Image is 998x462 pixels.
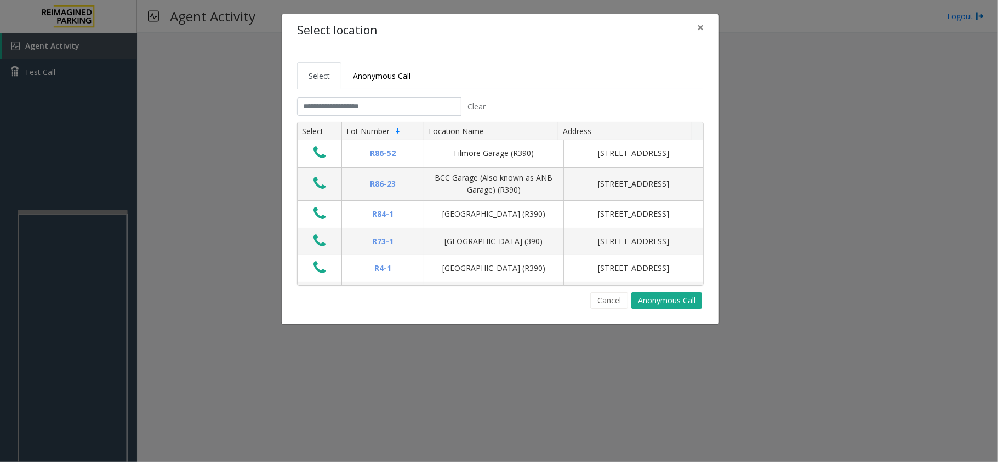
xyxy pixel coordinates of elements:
button: Cancel [590,292,628,309]
span: Location Name [429,126,484,136]
span: Lot Number [346,126,390,136]
button: Anonymous Call [631,292,702,309]
div: R84-1 [349,208,417,220]
div: [STREET_ADDRESS] [571,235,697,247]
div: [STREET_ADDRESS] [571,262,697,274]
span: × [697,20,704,35]
div: [GEOGRAPHIC_DATA] (R390) [431,208,557,220]
div: R4-1 [349,262,417,274]
div: [STREET_ADDRESS] [571,208,697,220]
h4: Select location [297,22,377,39]
span: Address [563,126,591,136]
div: R86-23 [349,178,417,190]
span: Anonymous Call [353,71,410,81]
ul: Tabs [297,62,704,89]
div: [STREET_ADDRESS] [571,147,697,159]
span: Select [309,71,330,81]
div: [STREET_ADDRESS] [571,178,697,190]
div: BCC Garage (Also known as ANB Garage) (R390) [431,172,557,197]
div: R86-52 [349,147,417,159]
div: Data table [298,122,703,285]
button: Close [689,14,711,41]
div: [GEOGRAPHIC_DATA] (R390) [431,262,557,274]
th: Select [298,122,341,141]
div: Filmore Garage (R390) [431,147,557,159]
button: Clear [461,97,492,116]
span: Sortable [394,126,402,135]
div: [GEOGRAPHIC_DATA] (390) [431,235,557,247]
div: R73-1 [349,235,417,247]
